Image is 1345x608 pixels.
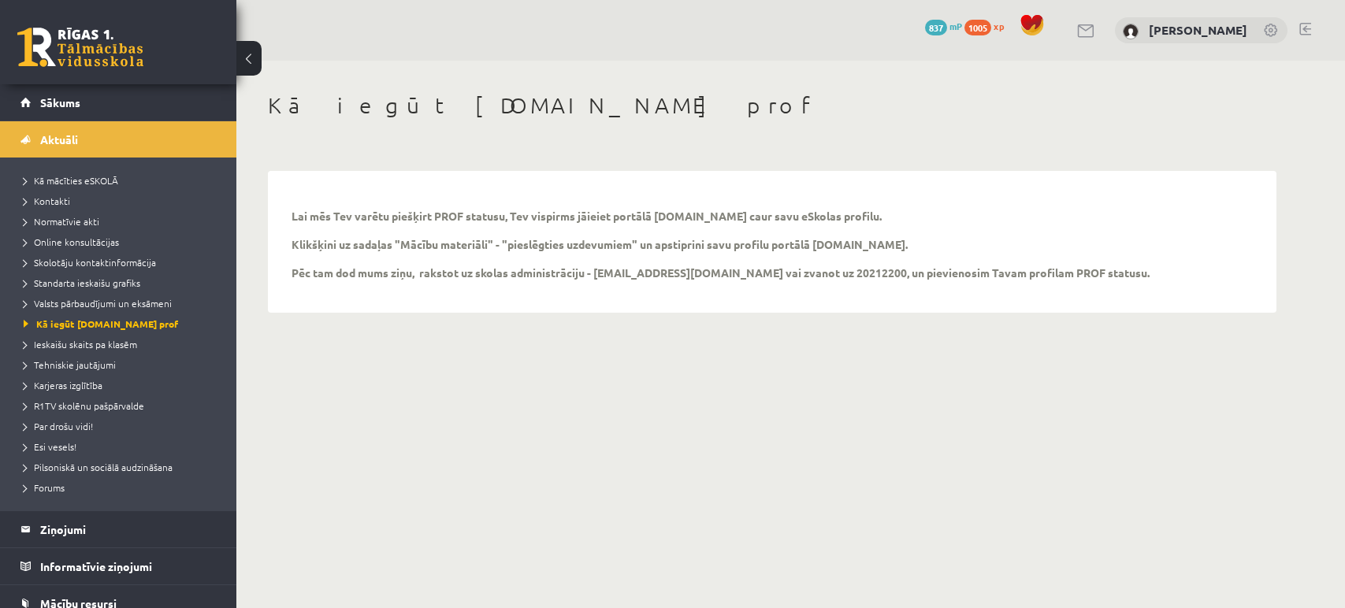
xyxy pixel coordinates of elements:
[24,338,137,350] span: Ieskaišu skaits pa klasēm
[964,20,991,35] span: 1005
[24,480,221,495] a: Forums
[24,214,221,228] a: Normatīvie akti
[20,548,217,584] a: Informatīvie ziņojumi
[24,296,221,310] a: Valsts pārbaudījumi un eksāmeni
[24,173,221,187] a: Kā mācīties eSKOLĀ
[40,548,217,584] legend: Informatīvie ziņojumi
[24,378,221,392] a: Karjeras izglītība
[1149,22,1247,38] a: [PERSON_NAME]
[925,20,962,32] a: 837 mP
[964,20,1012,32] a: 1005 xp
[24,358,116,371] span: Tehniskie jautājumi
[24,461,173,473] span: Pilsoniskā un sociālā audzināšana
[40,132,78,146] span: Aktuāli
[40,95,80,109] span: Sākums
[268,92,1276,119] h1: Kā iegūt [DOMAIN_NAME] prof
[24,235,221,249] a: Online konsultācijas
[24,399,144,412] span: R1TV skolēnu pašpārvalde
[24,297,172,310] span: Valsts pārbaudījumi un eksāmeni
[24,174,118,187] span: Kā mācīties eSKOLĀ
[17,28,143,67] a: Rīgas 1. Tālmācības vidusskola
[949,20,962,32] span: mP
[24,460,221,474] a: Pilsoniskā un sociālā audzināšana
[20,84,217,120] a: Sākums
[994,20,1004,32] span: xp
[24,358,221,372] a: Tehniskie jautājumi
[24,255,221,269] a: Skolotāju kontaktinformācija
[24,317,178,330] span: Kā iegūt [DOMAIN_NAME] prof
[1123,24,1139,39] img: Arnolds Mikuličs
[24,439,221,454] a: Esi vesels!
[24,276,221,290] a: Standarta ieskaišu grafiks
[24,399,221,413] a: R1TV skolēnu pašpārvalde
[925,20,947,35] span: 837
[24,317,221,331] a: Kā iegūt [DOMAIN_NAME] prof
[24,419,221,433] a: Par drošu vidi!
[24,256,156,269] span: Skolotāju kontaktinformācija
[292,209,1150,280] p: Lai mēs Tev varētu piešķirt PROF statusu, Tev vispirms jāieiet portālā [DOMAIN_NAME] caur savu eS...
[24,420,93,432] span: Par drošu vidi!
[24,337,221,351] a: Ieskaišu skaits pa klasēm
[24,215,99,228] span: Normatīvie akti
[24,276,140,289] span: Standarta ieskaišu grafiks
[24,440,76,453] span: Esi vesels!
[20,121,217,158] a: Aktuāli
[24,481,65,494] span: Forums
[24,194,221,208] a: Kontakti
[24,379,102,391] span: Karjeras izglītība
[20,511,217,547] a: Ziņojumi
[40,511,217,547] legend: Ziņojumi
[24,235,119,248] span: Online konsultācijas
[24,195,70,207] span: Kontakti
